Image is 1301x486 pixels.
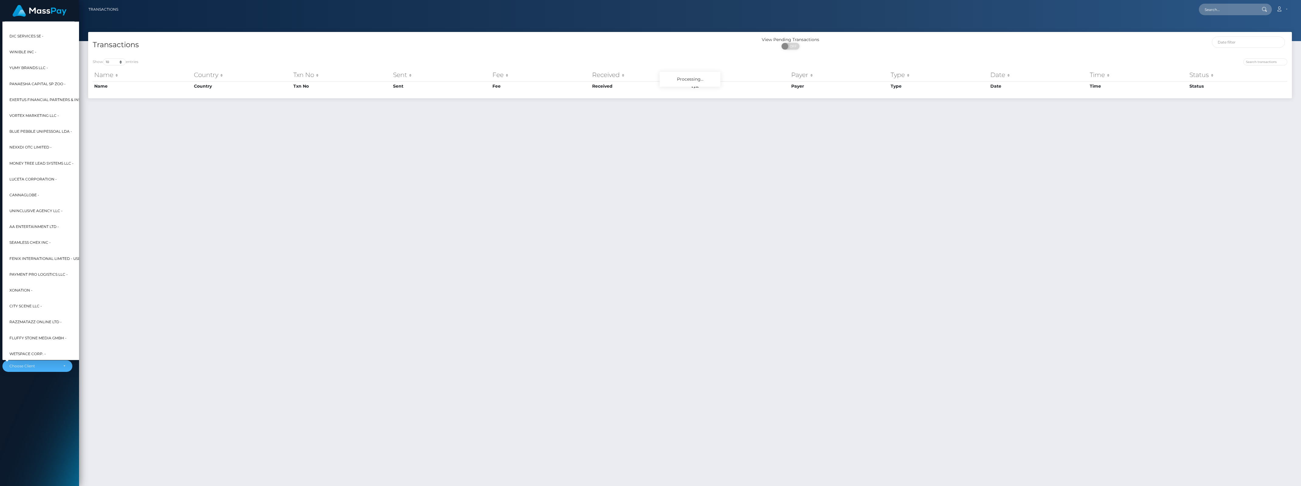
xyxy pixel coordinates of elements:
th: Country [192,81,292,91]
input: Date filter [1212,37,1285,48]
th: Sent [392,69,491,81]
span: Winible Inc - [9,48,36,56]
th: Status [1188,69,1288,81]
span: Payment Pro Logistics LLC - [9,271,68,278]
span: Uninclusive Agency LLC - [9,207,63,215]
th: Time [1088,69,1188,81]
th: Name [93,81,192,91]
th: Fee [491,81,591,91]
th: Txn No [292,81,392,91]
span: Razzmatazz Online Ltd - [9,318,62,326]
th: Name [93,69,192,81]
th: Payer [790,69,889,81]
th: Time [1088,81,1188,91]
th: Country [192,69,292,81]
a: Transactions [88,3,118,16]
span: Fluffy Stone Media GmbH - [9,334,67,342]
h4: Transactions [93,40,685,50]
div: View Pending Transactions [690,37,891,43]
div: Processing... [660,72,720,87]
span: OFF [785,43,800,50]
th: Payer [790,81,889,91]
span: Fenix International Limited - USD - [9,255,84,263]
select: Showentries [103,58,126,65]
div: Choose Client [9,364,58,369]
img: MassPay Logo [12,5,67,17]
span: Exertus Financial Partners & Insurance Agency - [9,96,116,104]
th: Status [1188,81,1288,91]
span: City Scene LLC - [9,302,42,310]
span: CannaGlobe - [9,191,39,199]
th: Fee [491,69,591,81]
th: Date [989,81,1089,91]
th: Type [889,81,989,91]
span: Wetspace Corp. - [9,350,46,358]
th: Date [989,69,1089,81]
span: Nexxdi OTC Limited - [9,143,52,151]
span: Money Tree Lead Systems LLC - [9,159,74,167]
span: Vortex Marketing LLC - [9,112,59,120]
span: Blue Pebble Unipessoal LDA - [9,128,72,135]
th: Sent [392,81,491,91]
input: Search transactions [1243,58,1287,65]
th: F/X [690,69,790,81]
span: Luceta Corporation - [9,175,57,183]
button: Choose Client [2,360,72,372]
input: Search... [1199,4,1256,15]
th: Type [889,69,989,81]
span: AA Entertainment LTD - [9,223,59,231]
label: Show entries [93,58,138,65]
span: DIC Services SE - [9,32,43,40]
th: Txn No [292,69,392,81]
th: Received [591,81,690,91]
span: XONation - [9,286,33,294]
span: Seamless Chex Inc - [9,239,51,247]
span: Panaesha Capital sp zoo - [9,80,66,88]
th: F/X [690,81,790,91]
span: Yumy Brands LLC - [9,64,48,72]
th: Received [591,69,690,81]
